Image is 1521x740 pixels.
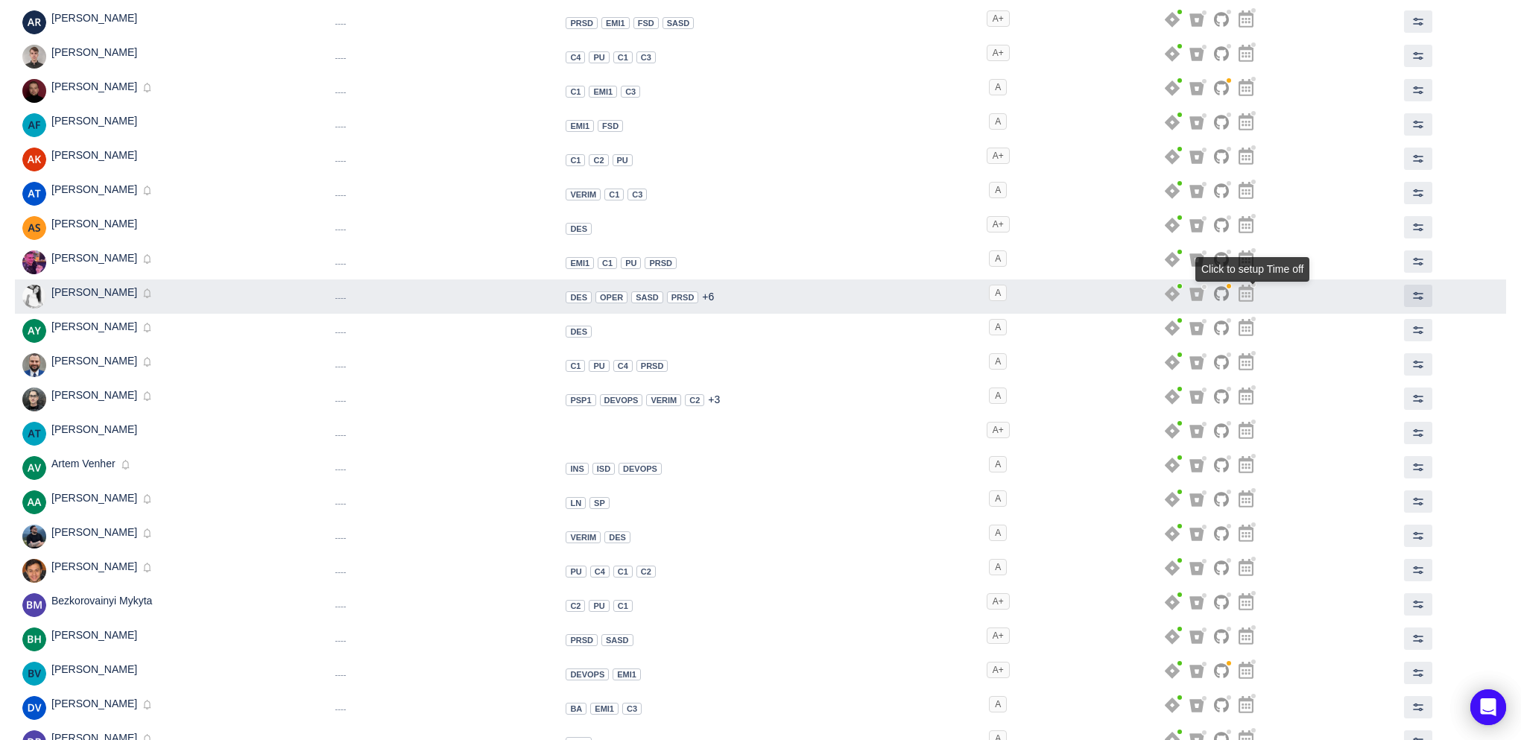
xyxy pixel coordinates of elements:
span: FSD [638,19,654,28]
div: Click to setup Time off [1195,257,1309,282]
span: C4 [618,361,628,370]
span: EMI1 [595,704,614,713]
img: 70cb3bdeb3715c2a8e4b82e83373131f [22,456,46,480]
span: C1 [618,601,628,610]
span: A [989,456,1007,472]
span: EMI1 [593,87,613,96]
span: [PERSON_NAME] [51,12,137,24]
span: C2 [641,567,651,576]
span: VERIM [570,190,596,199]
img: 3e2e5c326ba31a465ca50d18328b610d [22,627,46,651]
small: ---- [335,53,346,62]
span: [PERSON_NAME] [51,149,137,161]
img: 32 [22,250,46,274]
img: AS-6.png [22,216,46,240]
span: EMI1 [570,121,589,130]
img: 32 [22,559,46,583]
img: 32 [22,353,46,377]
small: ---- [335,361,346,370]
span: C2 [593,156,604,165]
small: ---- [335,636,346,645]
span: C1 [618,53,628,62]
span: [PERSON_NAME] [51,629,137,641]
span: DES [570,327,587,336]
i: icon: bell [142,83,152,92]
img: 32 [22,525,46,548]
span: [PERSON_NAME] [51,286,137,298]
span: OPER [600,293,623,302]
span: VERIM [651,396,677,405]
span: [PERSON_NAME] [51,80,137,92]
i: icon: bell [142,254,152,264]
span: PRSD [641,361,664,370]
span: DEVOPS [604,396,639,405]
span: [PERSON_NAME] [51,183,137,195]
span: ISD [597,464,610,473]
span: PU [593,601,604,610]
span: C1 [570,87,581,96]
span: C3 [632,190,642,199]
small: ---- [335,190,346,199]
small: ---- [335,327,346,336]
small: ---- [335,430,346,439]
span: C1 [609,190,619,199]
img: 554d0bd84abd63d7b98b44aed4b29290 [22,696,46,720]
small: ---- [335,293,346,302]
img: 32 [22,45,46,69]
span: DEVOPS [570,670,604,679]
small: ---- [335,121,346,130]
span: C3 [627,704,637,713]
img: 60146c7162c2626174fefcc256c8fb8c [22,422,46,446]
span: SP [594,499,605,507]
span: BA [570,704,582,713]
img: 6b1858f2b764bc9a15be6953a9018411 [22,148,46,171]
span: A [989,285,1007,301]
span: A [989,182,1007,198]
span: DES [570,293,587,302]
span: [PERSON_NAME] [51,492,137,504]
small: ---- [335,156,346,165]
span: PRSD [649,259,672,268]
img: 32 [22,79,46,103]
span: PRSD [570,19,593,28]
small: ---- [335,19,346,28]
span: C2 [570,601,581,610]
span: PU [625,259,636,268]
span: A+ [987,148,1010,164]
i: icon: bell [121,460,130,469]
i: icon: bell [142,563,152,572]
span: [PERSON_NAME] [51,115,137,127]
span: A+ [987,593,1010,610]
small: ---- [335,670,346,679]
span: EMI1 [570,259,589,268]
span: [PERSON_NAME] [51,218,137,230]
i: icon: bell [142,186,152,195]
span: C1 [602,259,613,268]
span: C1 [570,156,581,165]
span: SASD [667,19,690,28]
img: c577e53b225c2487c636e0170d3c4253 [22,113,46,137]
img: 32 [22,388,46,411]
span: LN [570,499,581,507]
span: A [989,696,1007,712]
small: ---- [335,533,346,542]
span: EMI1 [606,19,625,28]
span: PRSD [671,293,695,302]
small: ---- [335,499,346,507]
span: EMI1 [617,670,636,679]
span: A [989,490,1007,507]
span: A [989,559,1007,575]
span: C3 [625,87,636,96]
i: icon: bell [142,700,152,709]
small: ---- [335,224,346,233]
i: icon: bell [142,528,152,538]
small: ---- [335,464,346,473]
div: Open Intercom Messenger [1470,689,1506,725]
span: A+ [987,422,1010,438]
span: A [989,113,1007,130]
small: ---- [335,87,346,96]
span: [PERSON_NAME] [51,355,137,367]
span: [PERSON_NAME] [51,389,137,401]
span: INS [570,464,584,473]
small: ---- [335,396,346,405]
